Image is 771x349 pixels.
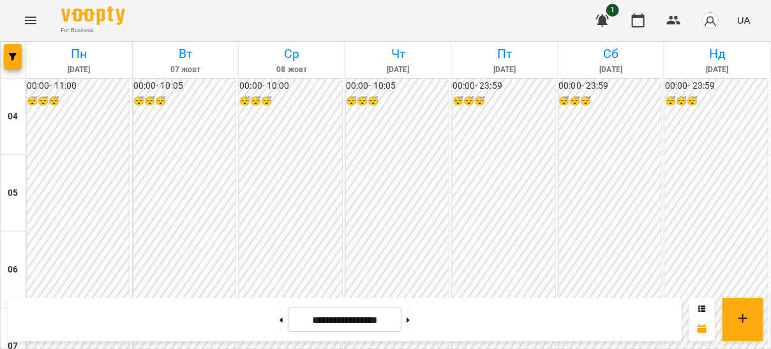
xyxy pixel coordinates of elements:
[241,44,343,64] h6: Ср
[241,64,343,76] h6: 08 жовт
[346,94,449,108] h6: 😴😴😴
[346,79,449,93] h6: 00:00 - 10:05
[61,6,125,25] img: Voopty Logo
[133,94,236,108] h6: 😴😴😴
[560,44,662,64] h6: Сб
[28,64,130,76] h6: [DATE]
[454,64,556,76] h6: [DATE]
[135,64,237,76] h6: 07 жовт
[665,79,768,93] h6: 00:00 - 23:59
[665,94,768,108] h6: 😴😴😴
[347,64,449,76] h6: [DATE]
[133,79,236,93] h6: 00:00 - 10:05
[737,13,751,27] span: UA
[27,94,130,108] h6: 😴😴😴
[239,94,342,108] h6: 😴😴😴
[559,79,662,93] h6: 00:00 - 23:59
[15,5,46,36] button: Menu
[606,4,619,17] span: 1
[453,79,555,93] h6: 00:00 - 23:59
[666,64,768,76] h6: [DATE]
[8,186,18,200] h6: 05
[732,8,756,32] button: UA
[559,94,662,108] h6: 😴😴😴
[8,110,18,124] h6: 04
[28,44,130,64] h6: Пн
[701,11,719,29] img: avatar_s.png
[27,79,130,93] h6: 00:00 - 11:00
[8,263,18,277] h6: 06
[135,44,237,64] h6: Вт
[61,26,125,34] span: For Business
[454,44,556,64] h6: Пт
[560,64,662,76] h6: [DATE]
[453,94,555,108] h6: 😴😴😴
[347,44,449,64] h6: Чт
[666,44,768,64] h6: Нд
[239,79,342,93] h6: 00:00 - 10:00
